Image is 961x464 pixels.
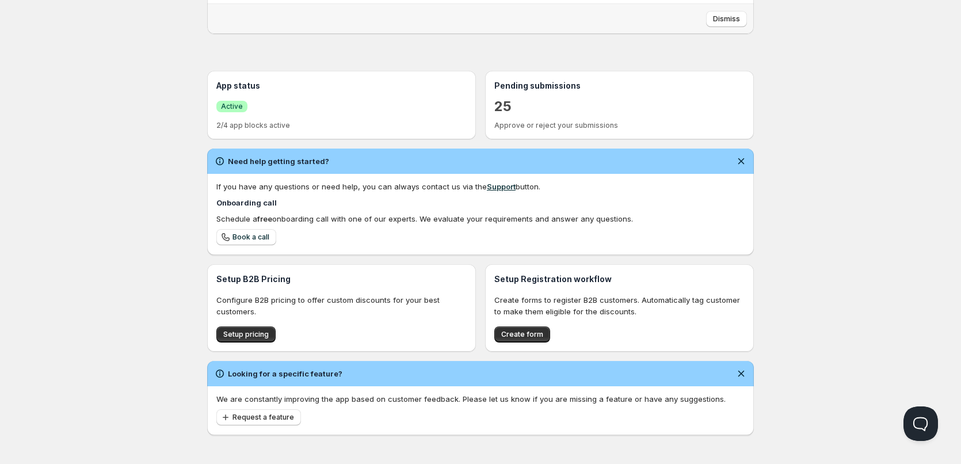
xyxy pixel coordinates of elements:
div: Schedule a onboarding call with one of our experts. We evaluate your requirements and answer any ... [216,213,745,225]
iframe: Help Scout Beacon - Open [903,406,938,441]
span: Dismiss [713,14,740,24]
a: Book a call [216,229,276,245]
b: free [257,214,272,223]
h3: App status [216,80,467,92]
h3: Pending submissions [494,80,745,92]
p: Create forms to register B2B customers. Automatically tag customer to make them eligible for the ... [494,294,745,317]
p: Configure B2B pricing to offer custom discounts for your best customers. [216,294,467,317]
span: Create form [501,330,543,339]
p: Approve or reject your submissions [494,121,745,130]
span: Request a feature [232,413,294,422]
h3: Setup Registration workflow [494,273,745,285]
span: Active [221,102,243,111]
a: SuccessActive [216,100,247,112]
div: If you have any questions or need help, you can always contact us via the button. [216,181,745,192]
p: We are constantly improving the app based on customer feedback. Please let us know if you are mis... [216,393,745,405]
button: Dismiss [706,11,747,27]
h4: Onboarding call [216,197,745,208]
button: Request a feature [216,409,301,425]
a: Support [487,182,516,191]
a: 25 [494,97,512,116]
p: 2/4 app blocks active [216,121,467,130]
button: Dismiss notification [733,153,749,169]
span: Setup pricing [223,330,269,339]
button: Create form [494,326,550,343]
h3: Setup B2B Pricing [216,273,467,285]
h2: Need help getting started? [228,155,329,167]
button: Dismiss notification [733,366,749,382]
h2: Looking for a specific feature? [228,368,342,379]
span: Book a call [232,233,269,242]
button: Setup pricing [216,326,276,343]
